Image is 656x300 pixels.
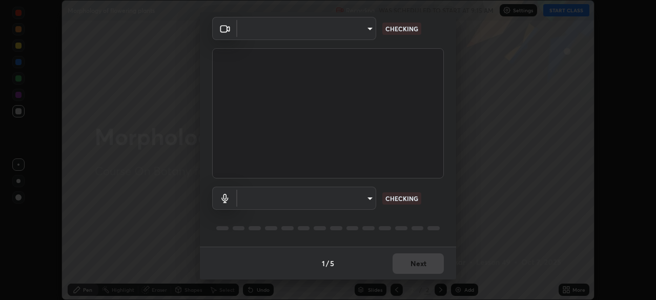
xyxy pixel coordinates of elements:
h4: / [326,258,329,269]
div: ​ [237,187,376,210]
p: CHECKING [385,24,418,33]
h4: 5 [330,258,334,269]
div: ​ [237,17,376,40]
p: CHECKING [385,194,418,203]
h4: 1 [322,258,325,269]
